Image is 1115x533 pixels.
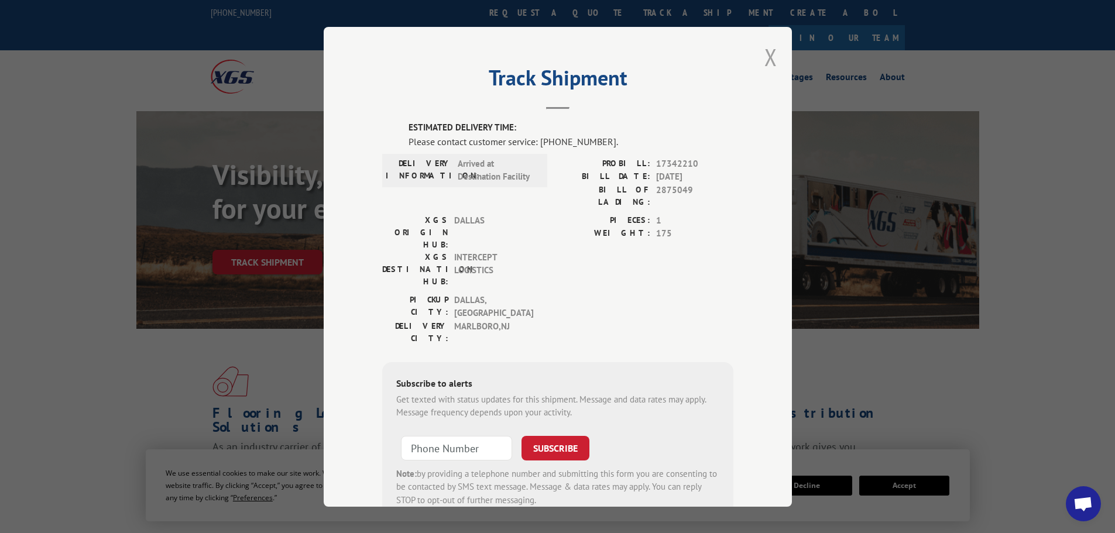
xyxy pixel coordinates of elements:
[396,467,417,479] strong: Note:
[764,42,777,73] button: Close modal
[382,293,448,319] label: PICKUP CITY:
[454,214,533,250] span: DALLAS
[558,183,650,208] label: BILL OF LADING:
[454,250,533,287] span: INTERCEPT LOGISTICS
[656,157,733,170] span: 17342210
[454,293,533,319] span: DALLAS , [GEOGRAPHIC_DATA]
[382,250,448,287] label: XGS DESTINATION HUB:
[401,435,512,460] input: Phone Number
[409,134,733,148] div: Please contact customer service: [PHONE_NUMBER].
[382,214,448,250] label: XGS ORIGIN HUB:
[656,170,733,184] span: [DATE]
[386,157,452,183] label: DELIVERY INFORMATION:
[656,227,733,240] span: 175
[558,170,650,184] label: BILL DATE:
[558,157,650,170] label: PROBILL:
[522,435,589,460] button: SUBSCRIBE
[396,393,719,419] div: Get texted with status updates for this shipment. Message and data rates may apply. Message frequ...
[558,227,650,240] label: WEIGHT:
[396,376,719,393] div: Subscribe to alerts
[656,183,733,208] span: 2875049
[409,121,733,135] label: ESTIMATED DELIVERY TIME:
[382,70,733,92] h2: Track Shipment
[558,214,650,227] label: PIECES:
[454,319,533,344] span: MARLBORO , NJ
[396,467,719,507] div: by providing a telephone number and submitting this form you are consenting to be contacted by SM...
[458,157,537,183] span: Arrived at Destination Facility
[656,214,733,227] span: 1
[1066,486,1101,521] div: Open chat
[382,319,448,344] label: DELIVERY CITY:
